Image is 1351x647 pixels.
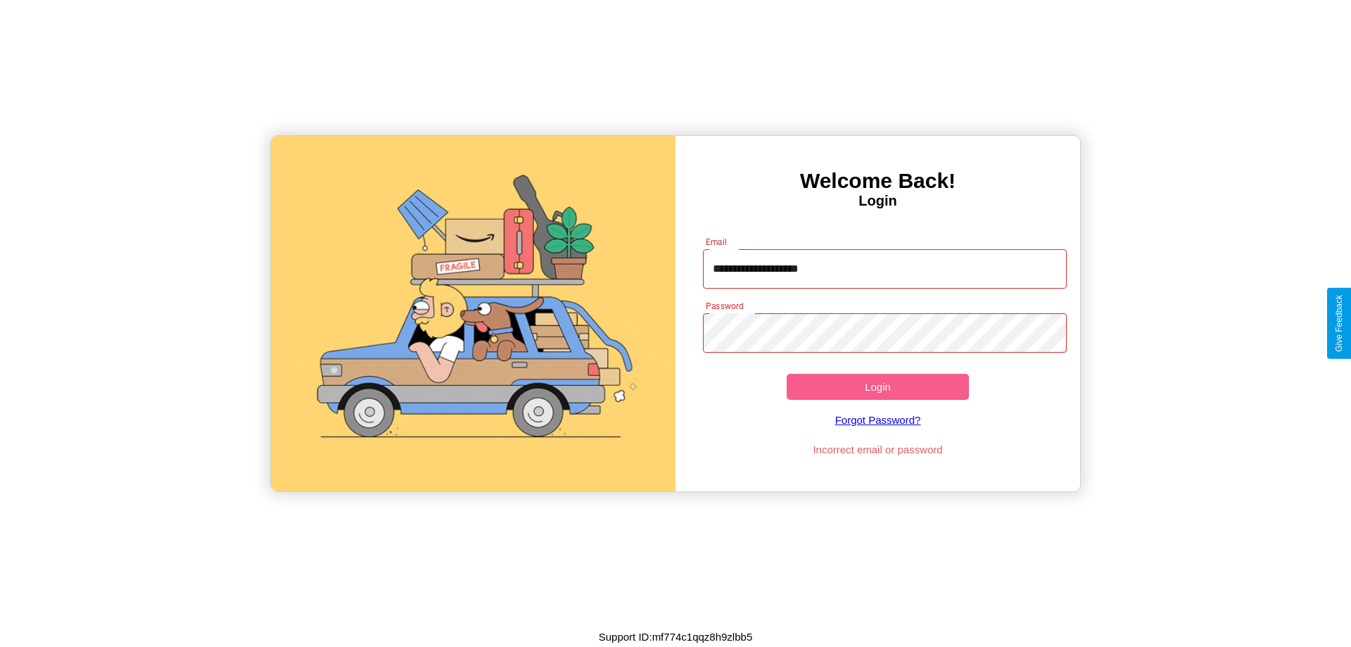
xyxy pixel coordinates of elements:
[706,300,743,312] label: Password
[675,193,1080,209] h4: Login
[787,374,969,400] button: Login
[599,627,752,646] p: Support ID: mf774c1qqz8h9zlbb5
[675,169,1080,193] h3: Welcome Back!
[271,136,675,491] img: gif
[706,236,728,248] label: Email
[1334,295,1344,352] div: Give Feedback
[696,400,1060,440] a: Forgot Password?
[696,440,1060,459] p: Incorrect email or password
